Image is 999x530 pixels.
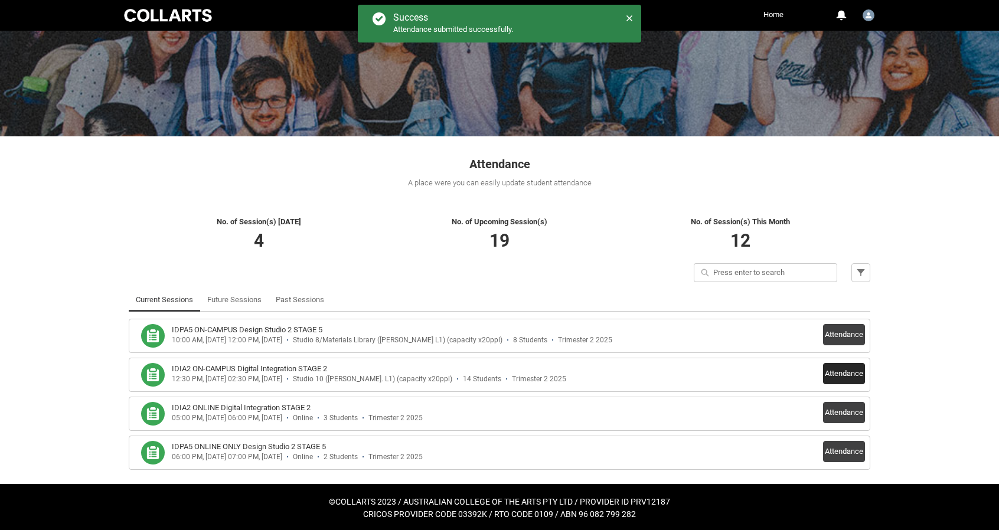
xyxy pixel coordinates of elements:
div: Studio 8/Materials Library ([PERSON_NAME] L1) (capacity x20ppl) [293,336,502,345]
span: Attendance submitted successfully. [393,25,513,34]
button: Filter [851,263,870,282]
div: 8 Students [513,336,547,345]
h3: IDPA5 ON-CAMPUS Design Studio 2 STAGE 5 [172,324,322,336]
div: Trimester 2 2025 [368,453,423,462]
div: Trimester 2 2025 [368,414,423,423]
li: Current Sessions [129,288,200,312]
button: Attendance [823,324,865,345]
h3: IDIA2 ONLINE Digital Integration STAGE 2 [172,402,311,414]
div: Trimester 2 2025 [512,375,566,384]
h3: IDPA5 ONLINE ONLY Design Studio 2 STAGE 5 [172,441,326,453]
span: 12 [730,230,750,251]
div: Trimester 2 2025 [558,336,612,345]
div: 05:00 PM, [DATE] 06:00 PM, [DATE] [172,414,282,423]
span: No. of Session(s) This Month [691,217,790,226]
div: Online [293,414,313,423]
span: 19 [489,230,510,251]
button: User Profile Faculty.abenjamin [860,5,877,24]
div: 2 Students [324,453,358,462]
span: No. of Upcoming Session(s) [452,217,547,226]
span: No. of Session(s) [DATE] [217,217,301,226]
button: Attendance [823,441,865,462]
li: Future Sessions [200,288,269,312]
div: Online [293,453,313,462]
a: Home [760,6,786,24]
button: Attendance [823,363,865,384]
div: Success [393,12,513,24]
div: A place were you can easily update student attendance [129,177,870,189]
div: Studio 10 ([PERSON_NAME]. L1) (capacity x20ppl) [293,375,452,384]
div: 3 Students [324,414,358,423]
div: 12:30 PM, [DATE] 02:30 PM, [DATE] [172,375,282,384]
button: Attendance [823,402,865,423]
a: Future Sessions [207,288,262,312]
input: Press enter to search [694,263,837,282]
li: Past Sessions [269,288,331,312]
div: 10:00 AM, [DATE] 12:00 PM, [DATE] [172,336,282,345]
span: Attendance [469,157,530,171]
img: Faculty.abenjamin [863,9,874,21]
a: Current Sessions [136,288,193,312]
a: Past Sessions [276,288,324,312]
span: 4 [254,230,264,251]
div: 06:00 PM, [DATE] 07:00 PM, [DATE] [172,453,282,462]
h3: IDIA2 ON-CAMPUS Digital Integration STAGE 2 [172,363,327,375]
div: 14 Students [463,375,501,384]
